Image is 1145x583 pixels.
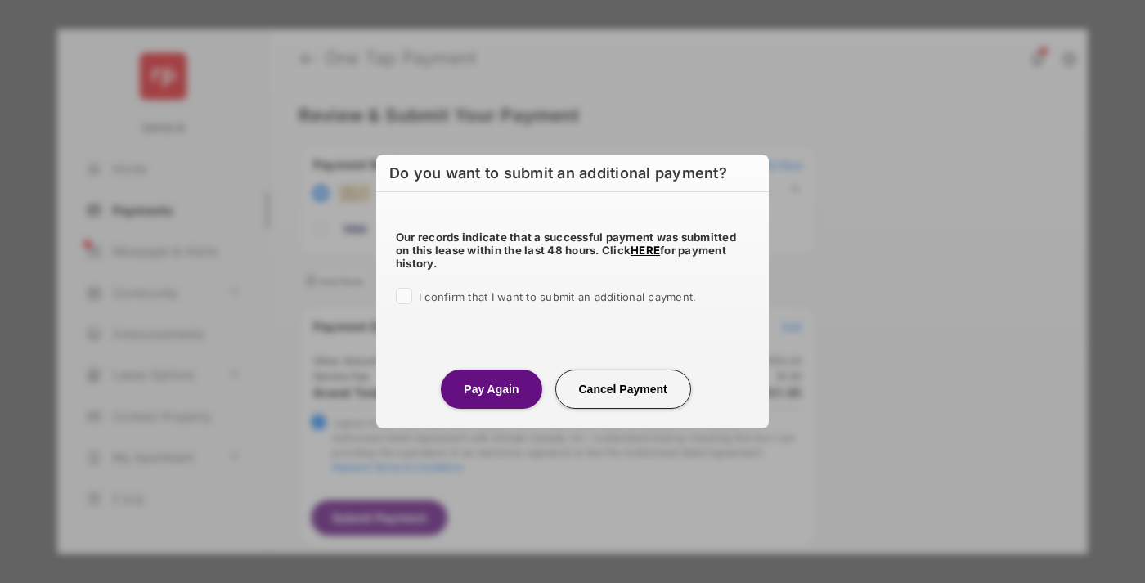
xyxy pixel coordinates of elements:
[376,155,769,192] h6: Do you want to submit an additional payment?
[419,290,696,303] span: I confirm that I want to submit an additional payment.
[555,370,691,409] button: Cancel Payment
[441,370,541,409] button: Pay Again
[631,244,660,257] a: HERE
[396,231,749,270] h5: Our records indicate that a successful payment was submitted on this lease within the last 48 hou...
